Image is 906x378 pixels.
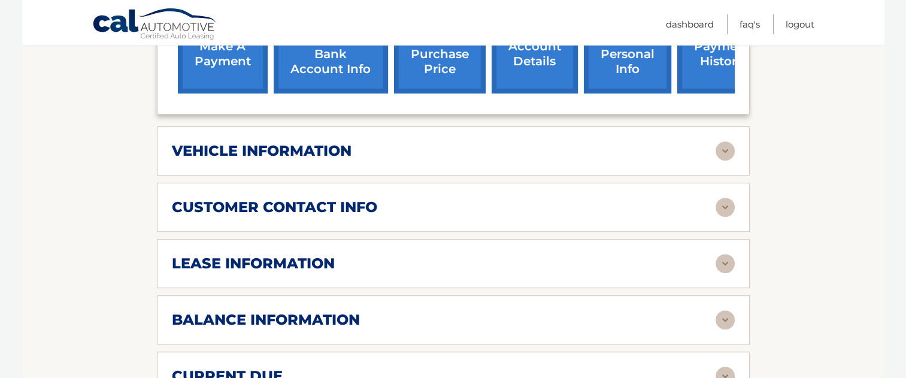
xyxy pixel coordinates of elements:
[716,198,735,217] img: accordion-rest.svg
[92,8,218,43] a: Cal Automotive
[178,15,268,93] a: make a payment
[274,15,388,93] a: Add/Remove bank account info
[740,14,760,34] a: FAQ's
[172,198,377,216] h2: customer contact info
[584,15,671,93] a: update personal info
[716,141,735,161] img: accordion-rest.svg
[786,14,814,34] a: Logout
[172,142,352,160] h2: vehicle information
[172,311,360,329] h2: balance information
[492,15,578,93] a: account details
[677,15,767,93] a: payment history
[172,255,335,273] h2: lease information
[394,15,486,93] a: request purchase price
[666,14,714,34] a: Dashboard
[716,254,735,273] img: accordion-rest.svg
[716,310,735,329] img: accordion-rest.svg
